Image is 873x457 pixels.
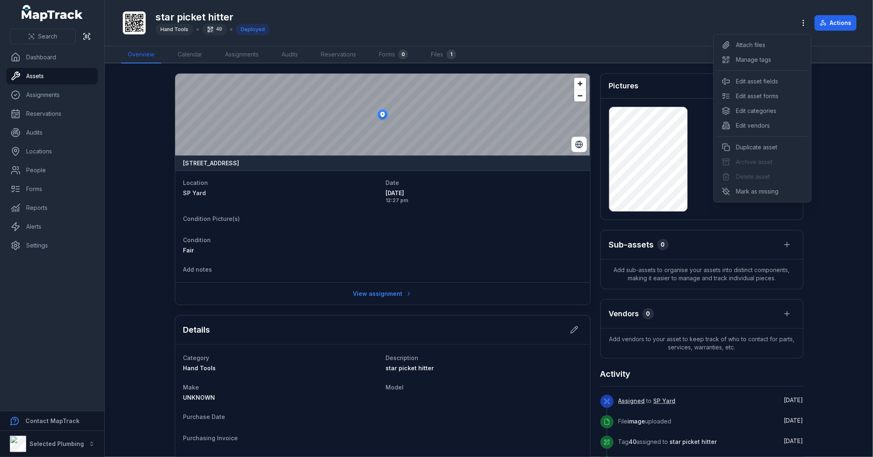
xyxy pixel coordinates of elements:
div: Edit asset forms [717,89,808,104]
div: Edit categories [717,104,808,118]
div: Mark as missing [717,184,808,199]
div: Edit vendors [717,118,808,133]
div: Attach files [717,38,808,52]
div: Archive asset [717,155,808,169]
div: Delete asset [717,169,808,184]
div: Manage tags [717,52,808,67]
div: Edit asset fields [717,74,808,89]
div: Duplicate asset [717,140,808,155]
